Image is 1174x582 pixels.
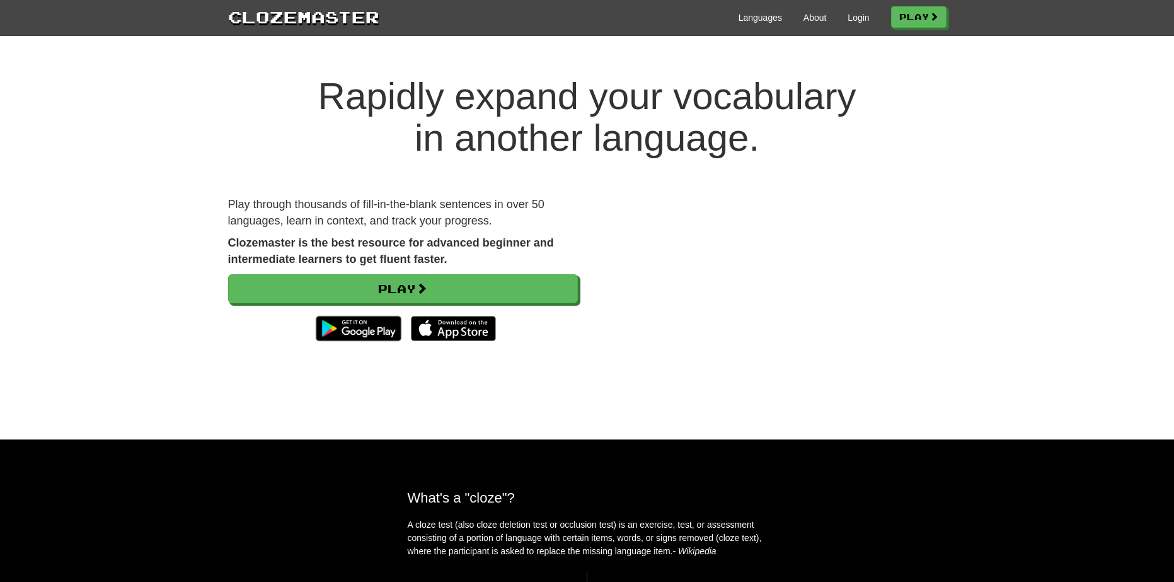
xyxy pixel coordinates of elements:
[411,316,496,341] img: Download_on_the_App_Store_Badge_US-UK_135x40-25178aeef6eb6b83b96f5f2d004eda3bffbb37122de64afbaef7...
[673,546,716,556] em: - Wikipedia
[228,236,554,265] strong: Clozemaster is the best resource for advanced beginner and intermediate learners to get fluent fa...
[408,518,767,558] p: A cloze test (also cloze deletion test or occlusion test) is an exercise, test, or assessment con...
[309,310,407,347] img: Get it on Google Play
[228,197,578,229] p: Play through thousands of fill-in-the-blank sentences in over 50 languages, learn in context, and...
[891,6,947,28] a: Play
[739,11,782,24] a: Languages
[228,5,379,28] a: Clozemaster
[803,11,827,24] a: About
[848,11,869,24] a: Login
[408,490,767,506] h2: What's a "cloze"?
[228,274,578,303] a: Play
